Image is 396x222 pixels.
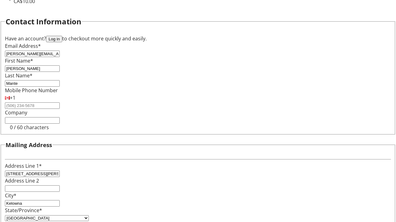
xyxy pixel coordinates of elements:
label: Email Address* [5,43,41,49]
h3: Mailing Address [6,141,52,149]
label: Address Line 2 [5,177,39,184]
input: City [5,200,60,207]
input: Address [5,171,60,177]
label: Mobile Phone Number [5,87,58,94]
label: Address Line 1* [5,162,42,169]
div: Have an account? to checkout more quickly and easily. [5,35,391,42]
label: State/Province* [5,207,42,214]
h2: Contact Information [6,16,81,27]
label: Company [5,109,27,116]
tr-character-limit: 0 / 60 characters [10,124,49,131]
label: First Name* [5,57,33,64]
label: Last Name* [5,72,32,79]
button: Log in [46,36,62,42]
label: City* [5,192,16,199]
input: (506) 234-5678 [5,102,60,109]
